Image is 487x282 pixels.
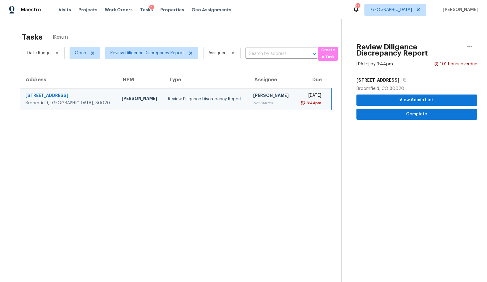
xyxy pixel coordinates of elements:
[399,75,408,86] button: Copy Address
[20,71,117,88] th: Address
[22,34,43,40] h2: Tasks
[439,61,477,67] div: 101 hours overdue
[59,7,71,13] span: Visits
[21,7,41,13] span: Maestro
[305,100,321,106] div: 3:44pm
[356,86,477,92] div: Broomfield, CO 80020
[310,50,319,58] button: Open
[110,50,184,56] span: Review Diligence Discrepancy Report
[434,61,439,67] img: Overdue Alarm Icon
[163,71,248,88] th: Type
[356,95,477,106] button: View Admin Link
[356,61,393,67] div: [DATE] by 3:44pm
[122,95,158,103] div: [PERSON_NAME]
[140,8,153,12] span: Tasks
[321,47,335,61] span: Create a Task
[168,96,243,102] div: Review Diligence Discrepancy Report
[253,92,290,100] div: [PERSON_NAME]
[356,44,462,56] h2: Review Diligence Discrepancy Report
[52,34,69,41] span: 1 Results
[356,109,477,120] button: Complete
[299,92,321,100] div: [DATE]
[149,5,154,11] div: 1
[300,100,305,106] img: Overdue Alarm Icon
[356,77,399,83] h5: [STREET_ADDRESS]
[245,49,301,59] input: Search by address
[248,71,295,88] th: Assignee
[441,7,478,13] span: [PERSON_NAME]
[361,110,472,118] span: Complete
[25,92,112,100] div: [STREET_ADDRESS]
[295,71,331,88] th: Due
[208,50,226,56] span: Assignee
[117,71,163,88] th: HPM
[253,100,290,106] div: Not Started
[78,7,97,13] span: Projects
[318,47,338,61] button: Create a Task
[370,7,412,13] span: [GEOGRAPHIC_DATA]
[356,4,360,10] div: 12
[160,7,184,13] span: Properties
[75,50,86,56] span: Open
[361,96,472,104] span: View Admin Link
[105,7,133,13] span: Work Orders
[27,50,51,56] span: Date Range
[25,100,112,106] div: Broomfield, [GEOGRAPHIC_DATA], 80020
[192,7,231,13] span: Geo Assignments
